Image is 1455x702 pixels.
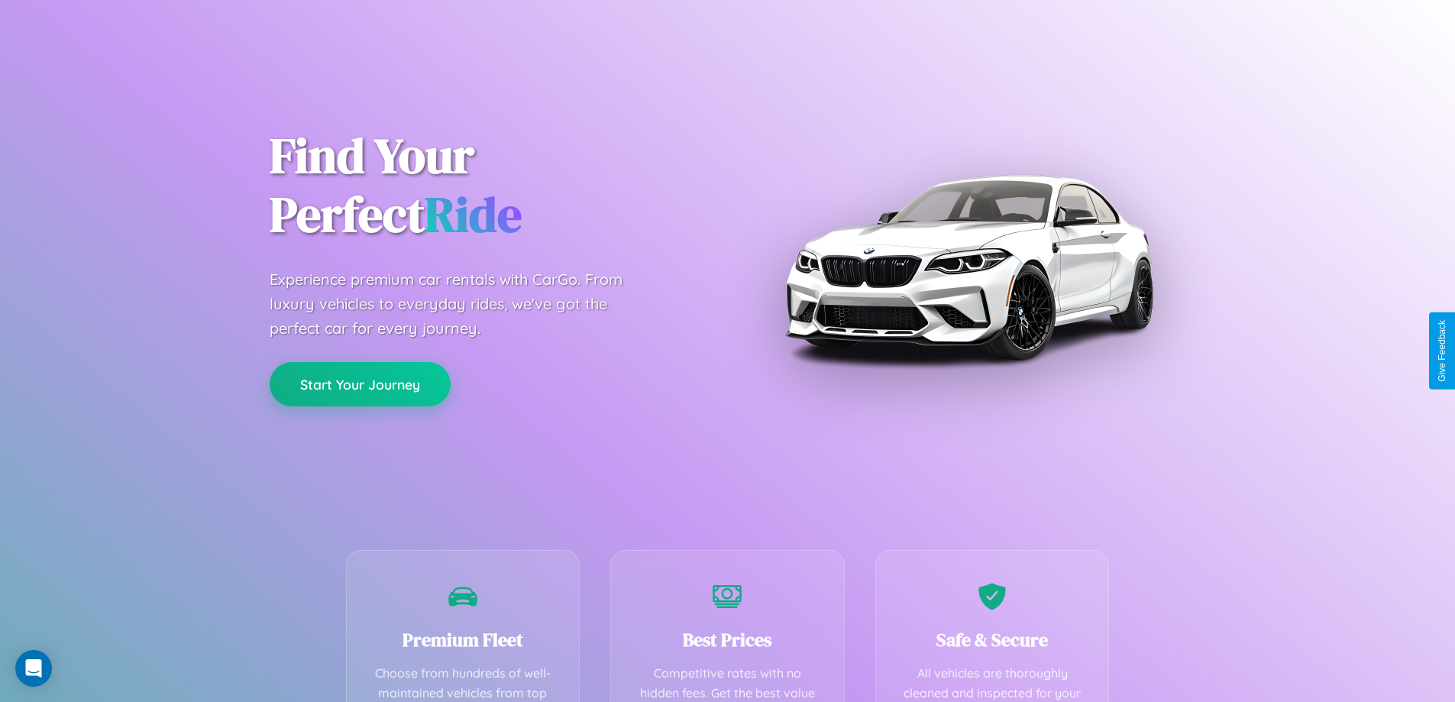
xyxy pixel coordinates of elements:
span: Ride [425,181,522,247]
h3: Safe & Secure [899,627,1086,652]
h3: Premium Fleet [370,627,557,652]
img: Premium BMW car rental vehicle [778,76,1159,458]
button: Start Your Journey [270,362,451,406]
p: Experience premium car rentals with CarGo. From luxury vehicles to everyday rides, we've got the ... [270,267,652,341]
div: Give Feedback [1437,320,1447,382]
h3: Best Prices [634,627,821,652]
h1: Find Your Perfect [270,127,705,244]
div: Open Intercom Messenger [15,650,52,687]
